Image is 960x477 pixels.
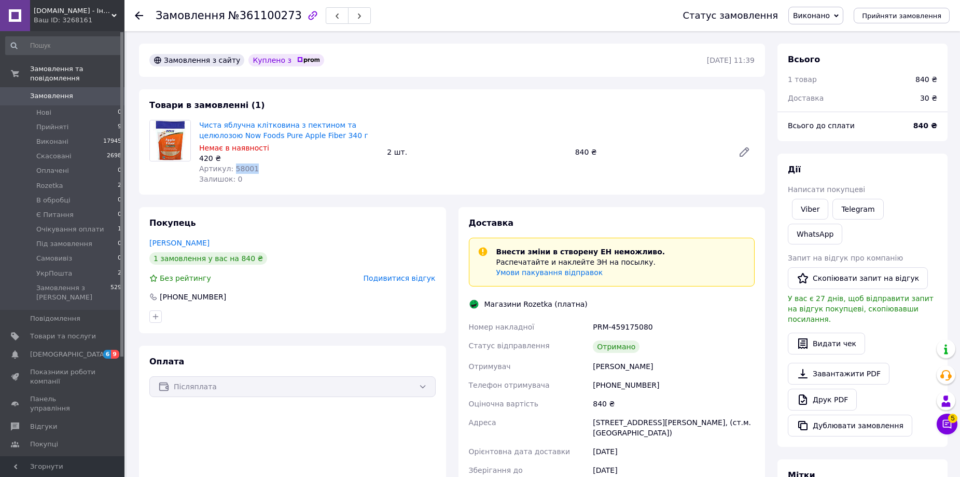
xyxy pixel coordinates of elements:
[788,121,855,130] span: Всього до сплати
[199,165,259,173] span: Артикул: 58001
[788,254,903,262] span: Запит на відгук про компанію
[149,357,184,366] span: Оплата
[496,257,665,267] p: Распечатайте и наклейте ЭН на посылку.
[30,422,57,431] span: Відгуки
[591,376,757,394] div: [PHONE_NUMBER]
[591,413,757,442] div: [STREET_ADDRESS][PERSON_NAME], (ст.м. [GEOGRAPHIC_DATA])
[788,165,801,174] span: Дії
[948,411,957,420] span: 5
[593,340,639,353] div: Отримано
[199,144,269,152] span: Немає в наявності
[118,225,121,234] span: 1
[36,269,72,278] span: УкрПошта
[160,274,211,282] span: Без рейтингу
[118,166,121,175] span: 0
[469,418,496,427] span: Адреса
[30,91,73,101] span: Замовлення
[734,142,755,162] a: Редагувати
[469,323,535,331] span: Номер накладної
[788,224,842,244] a: WhatsApp
[832,199,883,220] a: Telegram
[469,362,511,371] span: Отримувач
[30,350,107,359] span: [DEMOGRAPHIC_DATA]
[788,363,889,385] a: Завантажити PDF
[118,254,121,263] span: 0
[591,394,757,413] div: 840 ₴
[30,64,124,83] span: Замовлення та повідомлення
[482,299,590,309] div: Магазини Rozetka (платна)
[297,57,320,63] img: prom
[854,8,950,23] button: Прийняти замовлення
[34,6,112,16] span: izdorov.com.ua - Інтернет-магазин вітамінів і біодобавок
[228,9,302,22] span: №361100273
[107,152,121,161] span: 2698
[469,342,550,350] span: Статус відправлення
[5,36,122,55] input: Пошук
[159,292,227,302] div: [PHONE_NUMBER]
[469,400,538,408] span: Оціночна вартість
[36,196,71,205] span: В обробці
[103,350,112,359] span: 6
[36,137,68,146] span: Виконані
[793,11,830,20] span: Виконано
[248,54,324,66] div: Куплено з
[110,283,121,302] span: 529
[707,56,755,64] time: [DATE] 11:39
[149,54,244,66] div: Замовлення з сайту
[36,283,110,302] span: Замовлення з [PERSON_NAME]
[30,440,58,449] span: Покупці
[862,12,941,20] span: Прийняти замовлення
[683,10,778,21] div: Статус замовлення
[118,196,121,205] span: 0
[30,394,96,413] span: Панель управління
[913,121,937,130] b: 840 ₴
[118,269,121,278] span: 2
[496,268,603,277] a: Умови пакування відправок
[118,210,121,220] span: 0
[34,16,124,25] div: Ваш ID: 3268161
[788,94,824,102] span: Доставка
[915,74,937,85] div: 840 ₴
[788,54,820,64] span: Всього
[199,153,379,163] div: 420 ₴
[383,145,571,159] div: 2 шт.
[149,218,196,228] span: Покупець
[788,333,865,355] button: Видати чек
[149,252,267,265] div: 1 замовлення у вас на 840 ₴
[36,108,51,117] span: Нові
[36,152,72,161] span: Скасовані
[591,442,757,461] div: [DATE]
[149,239,210,247] a: [PERSON_NAME]
[118,108,121,117] span: 0
[36,239,92,249] span: Під замовлення
[469,218,514,228] span: Доставка
[571,145,730,159] div: 840 ₴
[36,122,68,132] span: Прийняті
[199,175,243,183] span: Залишок: 0
[156,9,225,22] span: Замовлення
[364,274,436,282] span: Подивитися відгук
[591,357,757,376] div: [PERSON_NAME]
[118,181,121,190] span: 2
[118,239,121,249] span: 0
[103,137,121,146] span: 17945
[36,254,72,263] span: Самовивіз
[36,181,63,190] span: Rozetka
[118,122,121,132] span: 9
[36,225,104,234] span: Очікування оплати
[788,267,928,289] button: Скопіювати запит на відгук
[788,75,817,84] span: 1 товар
[469,447,571,456] span: Орієнтовна дата доставки
[30,367,96,386] span: Показники роботи компанії
[792,199,828,220] a: Viber
[149,100,265,110] span: Товари в замовленні (1)
[199,121,368,140] a: Чиста яблучна клітковина з пектином та целюлозою Now Foods Pure Apple Fiber 340 г
[914,87,943,110] div: 30 ₴
[469,381,550,389] span: Телефон отримувача
[30,314,80,323] span: Повідомлення
[788,415,912,437] button: Дублювати замовлення
[591,318,757,336] div: PRM-459175080
[788,185,865,194] span: Написати покупцеві
[135,10,143,21] div: Повернутися назад
[36,166,69,175] span: Оплачені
